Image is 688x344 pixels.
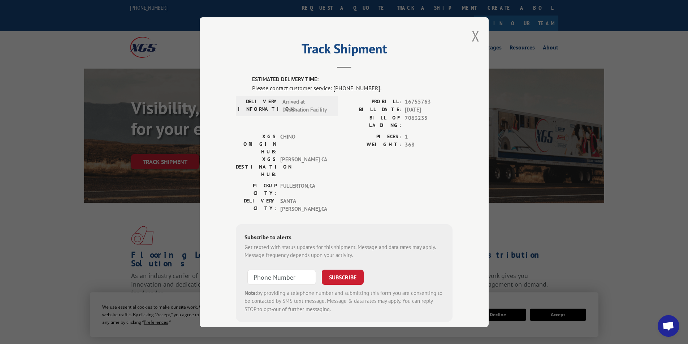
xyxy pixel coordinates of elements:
span: CHINO [280,132,329,155]
div: by providing a telephone number and submitting this form you are consenting to be contacted by SM... [245,289,444,313]
h2: Track Shipment [236,44,453,57]
div: Subscribe to alerts [245,232,444,243]
button: SUBSCRIBE [322,269,364,284]
span: Arrived at Destination Facility [282,97,331,114]
div: Open chat [658,315,679,337]
div: Get texted with status updates for this shipment. Message and data rates may apply. Message frequ... [245,243,444,259]
label: XGS ORIGIN HUB: [236,132,277,155]
span: 1 [405,132,453,141]
strong: Note: [245,289,257,296]
label: PICKUP CITY: [236,182,277,197]
label: DELIVERY INFORMATION: [238,97,279,114]
div: Please contact customer service: [PHONE_NUMBER]. [252,83,453,92]
label: WEIGHT: [344,141,401,149]
span: 7063235 [405,114,453,129]
span: FULLERTON , CA [280,182,329,197]
span: 16755763 [405,97,453,106]
label: BILL DATE: [344,106,401,114]
label: PIECES: [344,132,401,141]
input: Phone Number [247,269,316,284]
label: ESTIMATED DELIVERY TIME: [252,75,453,84]
label: PROBILL: [344,97,401,106]
label: BILL OF LADING: [344,114,401,129]
span: SANTA [PERSON_NAME] , CA [280,197,329,213]
label: DELIVERY CITY: [236,197,277,213]
span: 368 [405,141,453,149]
span: [PERSON_NAME] CA [280,155,329,178]
label: XGS DESTINATION HUB: [236,155,277,178]
button: Close modal [472,26,480,45]
span: [DATE] [405,106,453,114]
